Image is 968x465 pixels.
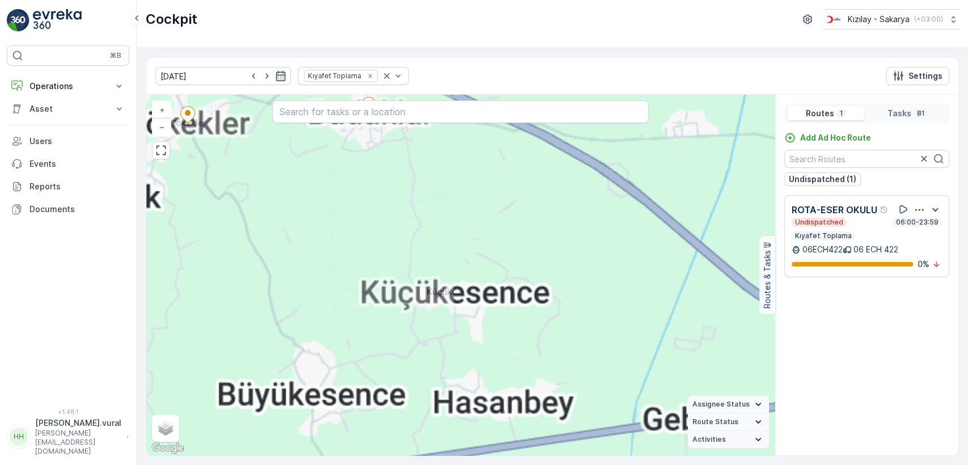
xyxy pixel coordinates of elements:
a: Zoom Out [153,119,170,136]
p: Cockpit [146,10,197,28]
span: Route Status [692,417,738,426]
p: Undispatched (1) [789,174,856,185]
a: Open this area in Google Maps (opens a new window) [149,441,187,455]
p: Events [29,158,125,170]
p: Add Ad Hoc Route [800,132,871,143]
p: [PERSON_NAME][EMAIL_ADDRESS][DOMAIN_NAME] [35,429,121,456]
a: Zoom In [153,102,170,119]
p: Kıyafet Toplama [794,231,853,240]
summary: Assignee Status [688,396,769,413]
p: Undispatched [794,218,844,227]
span: − [159,122,165,132]
p: ROTA-ESER OKULU [792,203,877,217]
button: Settings [886,67,949,85]
img: Google [149,441,187,455]
img: k%C4%B1z%C4%B1lay_DTAvauz.png [823,13,843,26]
p: [PERSON_NAME].vural [35,417,121,429]
div: Kıyafet Toplama [305,70,363,81]
img: logo_light-DOdMpM7g.png [33,9,82,32]
p: Tasks [887,108,911,119]
a: Reports [7,175,129,198]
span: + [159,105,164,115]
p: 81 [916,109,926,118]
input: dd/mm/yyyy [155,67,291,85]
p: Users [29,136,125,147]
a: Events [7,153,129,175]
p: ( +03:00 ) [914,15,943,24]
input: Search for tasks or a location [272,100,649,123]
p: 06:00-23:59 [895,218,940,227]
p: 06 ECH 422 [853,244,898,255]
button: Kızılay - Sakarya(+03:00) [823,9,959,29]
a: Users [7,130,129,153]
span: Activities [692,435,726,444]
p: Routes [805,108,834,119]
button: Undispatched (1) [784,172,861,186]
p: Operations [29,81,107,92]
span: Assignee Status [692,400,750,409]
button: Asset [7,98,129,120]
p: Routes & Tasks [762,251,773,309]
p: 06ECH422 [802,244,843,255]
a: Layers [153,416,178,441]
p: 0 % [918,259,929,270]
input: Search Routes [784,150,949,168]
button: HH[PERSON_NAME].vural[PERSON_NAME][EMAIL_ADDRESS][DOMAIN_NAME] [7,417,129,456]
a: Add Ad Hoc Route [784,132,871,143]
summary: Activities [688,431,769,449]
p: 1 [838,109,844,118]
p: ⌘B [110,51,121,60]
button: Operations [7,75,129,98]
div: HH [10,428,28,446]
div: Help Tooltip Icon [880,205,889,214]
span: v 1.48.1 [7,408,129,415]
p: Kızılay - Sakarya [848,14,910,25]
img: logo [7,9,29,32]
a: Documents [7,198,129,221]
div: Remove Kıyafet Toplama [364,71,377,81]
p: Documents [29,204,125,215]
summary: Route Status [688,413,769,431]
p: Settings [908,70,942,82]
p: Asset [29,103,107,115]
p: Reports [29,181,125,192]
